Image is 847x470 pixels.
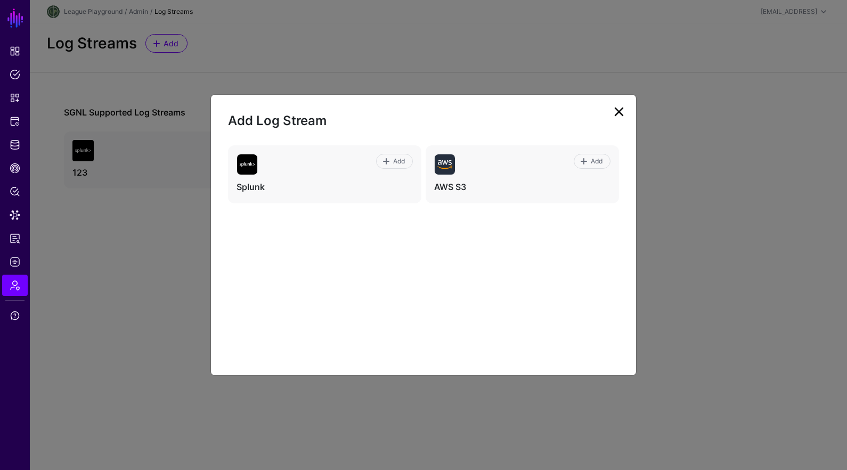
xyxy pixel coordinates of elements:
[574,154,610,169] a: Add
[376,154,413,169] a: Add
[237,182,413,193] h4: Splunk
[434,182,610,193] h4: AWS S3
[237,154,257,175] img: svg+xml;base64,PHN2ZyB3aWR0aD0iNjQiIGhlaWdodD0iNjQiIHZpZXdCb3g9IjAgMCA2NCA2NCIgZmlsbD0ibm9uZSIgeG...
[590,156,604,166] span: Add
[392,156,406,166] span: Add
[435,154,455,175] img: svg+xml;base64,PHN2ZyB3aWR0aD0iNjQiIGhlaWdodD0iNjQiIHZpZXdCb3g9IjAgMCA2NCA2NCIgZmlsbD0ibm9uZSIgeG...
[228,112,619,130] h2: Add Log Stream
